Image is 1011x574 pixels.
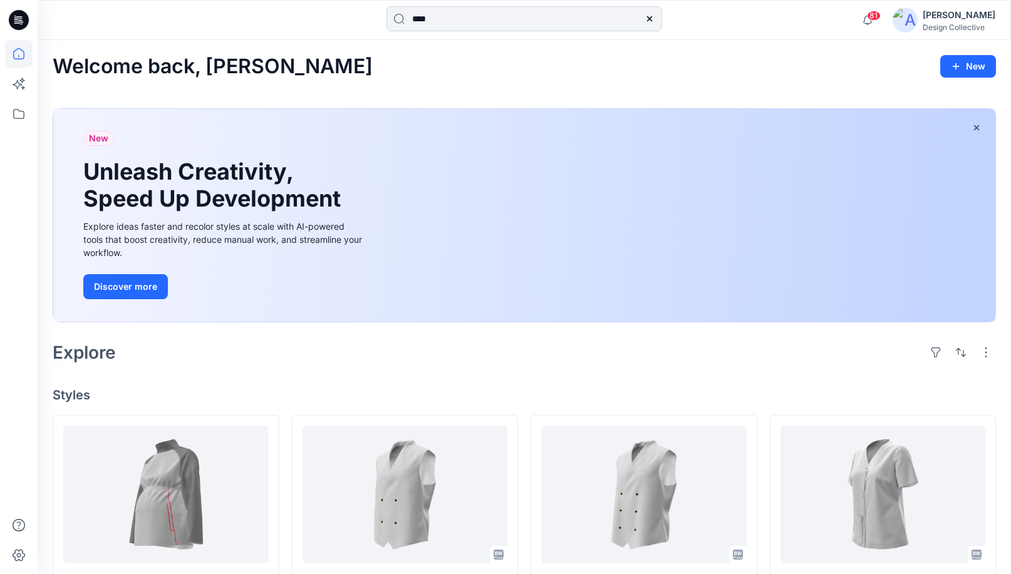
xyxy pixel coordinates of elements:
[53,55,373,78] h2: Welcome back, [PERSON_NAME]
[780,426,986,563] a: 18414 Covered Placket Tunic
[940,55,996,78] button: New
[89,131,108,146] span: New
[303,426,508,563] a: 18483 M DB Notch Collar Vest Graton
[923,8,995,23] div: [PERSON_NAME]
[83,274,168,299] button: Discover more
[923,23,995,32] div: Design Collective
[867,11,881,21] span: 81
[63,426,269,563] a: 121615 Verizon Maternity Windbreaker
[83,220,365,259] div: Explore ideas faster and recolor styles at scale with AI-powered tools that boost creativity, red...
[53,342,116,362] h2: Explore
[53,387,996,402] h4: Styles
[83,158,346,212] h1: Unleash Creativity, Speed Up Development
[893,8,918,33] img: avatar
[541,426,747,563] a: 802045 M DB Notch Collar Vest Ritz Carlton Atlanta
[83,274,365,299] a: Discover more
